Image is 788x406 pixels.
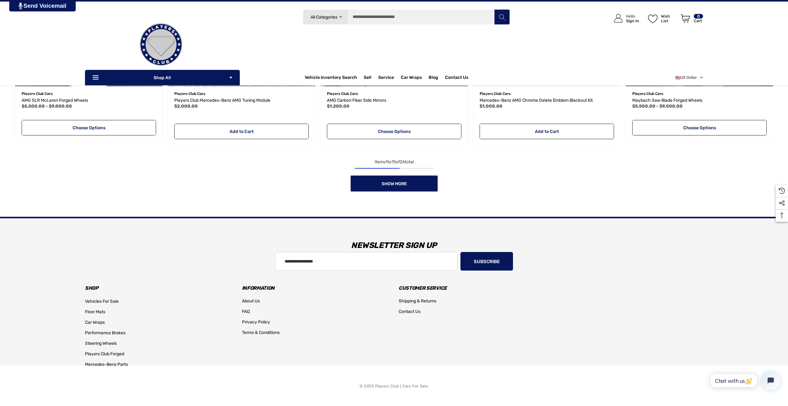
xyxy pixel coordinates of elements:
span: Players Club Mercedes-Benz AMG Tuning Module [174,98,270,103]
p: Players Club Cars [22,90,156,98]
svg: Top [776,212,788,219]
a: Mercedes-Benz AMG Chrome Delete Emblem Blackout Kit,$1,000.00 [480,97,614,104]
a: All Categories Icon Arrow Down Icon Arrow Up [303,9,348,25]
p: 0 [694,14,703,19]
a: Car Wraps [85,317,105,328]
p: © 2025 Players Club | Cars For Sale. [359,382,429,390]
a: Add to Cart [480,124,614,139]
a: USD [675,71,704,84]
nav: pagination [12,158,776,192]
a: Show More [350,175,438,192]
a: Terms & Conditions [242,327,280,338]
span: All Categories [310,15,337,20]
iframe: Tidio Chat [704,366,785,395]
p: Sign In [626,19,639,23]
h3: Customer Service [399,284,546,293]
span: Contact Us [399,309,421,314]
svg: Icon Arrow Down [229,75,233,80]
a: Blog [429,75,438,82]
a: Service [378,75,394,82]
svg: Icon Line [92,74,101,81]
span: Shipping & Returns [399,298,436,304]
p: Players Club Cars [480,90,614,98]
svg: Social Media [779,200,785,206]
a: Sell [364,71,378,84]
a: Players Club Forged [85,349,124,359]
span: Show More [381,181,407,186]
span: Sell [364,75,371,82]
p: Shop All [85,70,240,85]
a: AMG Carbon Fiber Side Mirrors,$1,200.00 [327,97,461,104]
p: Players Club Cars [632,90,767,98]
span: Car Wraps [401,75,422,82]
span: Floor Mats [85,309,105,314]
a: Maybach Saw Blade Forged Wheels,Price range from $5,500.00 to $9,000.00 [632,97,767,104]
span: 1 [386,159,388,165]
svg: Wish List [648,15,658,23]
a: Mercedes-Benz Parts [85,359,128,370]
p: Cart [694,19,703,23]
p: Hello [626,14,639,19]
p: Players Club Cars [327,90,461,98]
span: $2,000.00 [174,104,198,109]
span: Car Wraps [85,320,105,325]
p: Wish List [661,14,677,23]
span: Players Club Forged [85,351,124,357]
span: Vehicles For Sale [85,299,119,304]
a: Players Club Mercedes-Benz AMG Tuning Module,$2,000.00 [174,97,309,104]
svg: Review Your Cart [681,14,690,23]
a: Choose Options [22,120,156,135]
a: Wish List Wish List [645,8,678,29]
a: Contact Us [399,306,421,317]
a: Privacy Policy [242,317,270,327]
h3: Newsletter Sign Up [80,236,708,255]
svg: Icon Arrow Down [338,15,343,19]
span: Steering Wheels [85,341,117,346]
a: Sign in [607,8,642,29]
img: PjwhLS0gR2VuZXJhdG9yOiBHcmF2aXQuaW8gLS0+PHN2ZyB4bWxucz0iaHR0cDovL3d3dy53My5vcmcvMjAwMC9zdmciIHhtb... [19,2,23,9]
a: Floor Mats [85,307,105,317]
span: Contact Us [445,75,468,82]
a: Vehicles For Sale [85,296,119,307]
a: Performance Brakes [85,328,125,338]
a: Choose Options [327,124,461,139]
p: Players Club Cars [174,90,309,98]
h3: Information [242,284,390,293]
span: $1,200.00 [327,104,350,109]
a: Vehicle Inventory Search [305,75,357,82]
a: Cart with 0 items [678,8,704,32]
span: 15 [392,159,396,165]
h3: Shop [85,284,233,293]
a: Shipping & Returns [399,296,436,306]
span: 26 [400,159,405,165]
span: AMG Carbon Fiber Side Mirrors [327,98,386,103]
img: Players Club | Cars For Sale [130,14,192,75]
span: $5,500.00 - $9,000.00 [22,104,72,109]
a: FAQ [242,306,250,317]
a: Steering Wheels [85,338,117,349]
a: About Us [242,296,260,306]
span: Maybach Saw Blade Forged Wheels [632,98,702,103]
span: AMG SLR McLaren Forged Wheels [22,98,88,103]
a: Car Wraps [401,71,429,84]
span: Terms & Conditions [242,330,280,335]
a: Choose Options [632,120,767,135]
span: FAQ [242,309,250,314]
span: Mercedes-Benz AMG Chrome Delete Emblem Blackout Kit [480,98,593,103]
span: Mercedes-Benz Parts [85,362,128,367]
a: Add to Cart [174,124,309,139]
div: Items to of total [12,158,776,166]
span: $5,500.00 - $9,000.00 [632,104,683,109]
button: Subscribe [460,252,513,271]
span: Performance Brakes [85,330,125,335]
span: About Us [242,298,260,304]
svg: Recently Viewed [779,188,785,194]
span: Privacy Policy [242,319,270,325]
